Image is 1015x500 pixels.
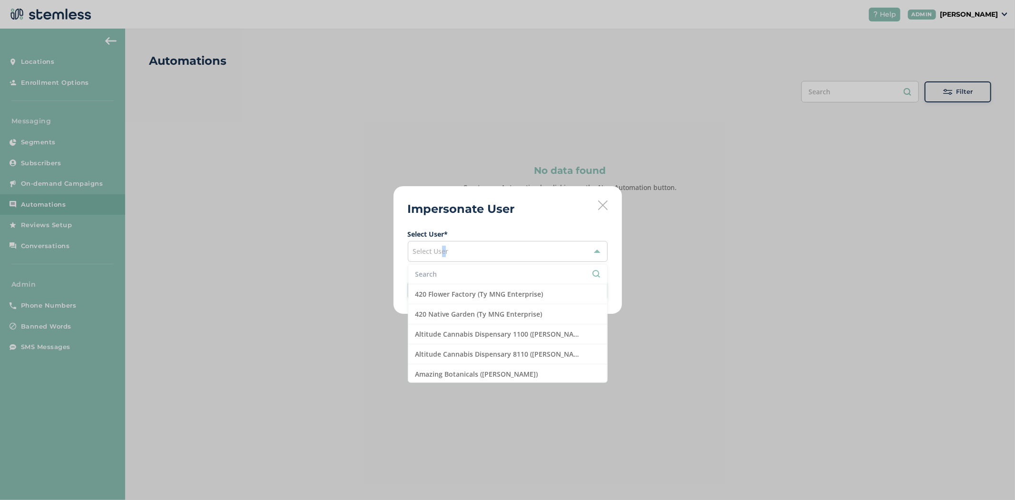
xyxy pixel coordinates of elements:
li: 420 Native Garden (Ty MNG Enterprise) [408,304,607,324]
li: Altitude Cannabis Dispensary 1100 ([PERSON_NAME]) [408,324,607,344]
h2: Impersonate User [408,200,515,218]
iframe: Chat Widget [967,454,1015,500]
label: Select User [408,229,608,239]
li: Amazing Botanicals ([PERSON_NAME]) [408,364,607,384]
li: 420 Flower Factory (Ty MNG Enterprise) [408,284,607,304]
li: Altitude Cannabis Dispensary 8110 ([PERSON_NAME]) [408,344,607,364]
input: Search [415,269,600,279]
span: Select User [413,247,449,256]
